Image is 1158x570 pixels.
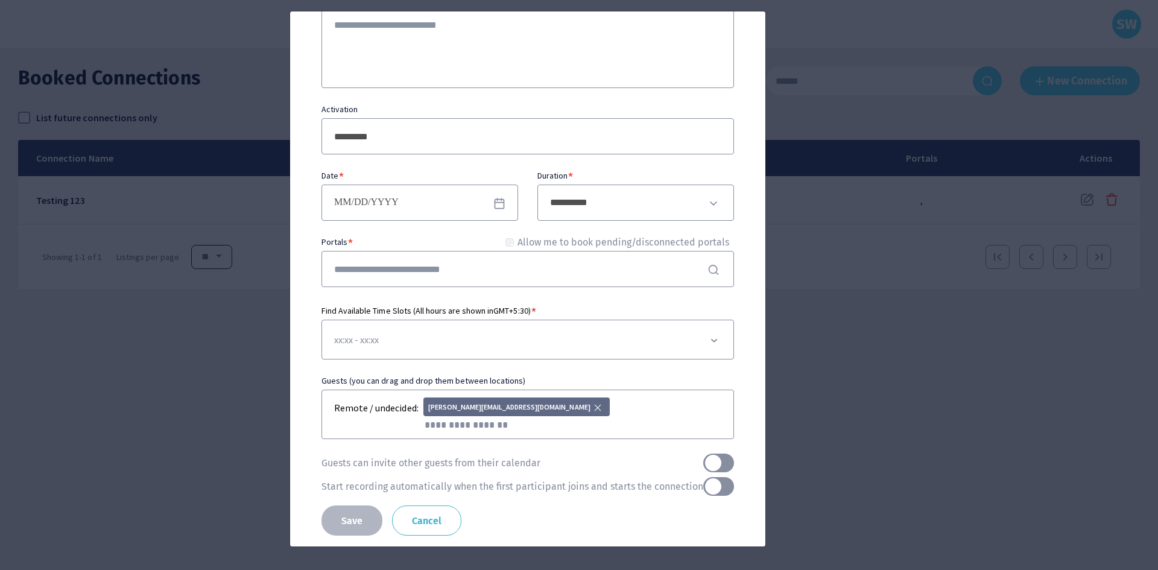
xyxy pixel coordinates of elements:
[321,374,525,387] label: Guests (you can drag and drop them between locations)
[423,397,610,416] div: [PERSON_NAME][EMAIL_ADDRESS][DOMAIN_NAME]
[537,169,568,182] label: Duration
[321,103,358,116] label: Activation
[321,456,703,470] label: Guests can invite other guests from their calendar
[517,235,729,251] label: Allow me to book pending/disconnected portals
[321,169,338,182] label: Date
[334,400,419,416] div: Remote / undecided :
[321,304,734,317] label: Find Available Time Slots (All hours are shown in GMT+5:30 )
[392,505,461,536] button: Cancel
[321,320,734,359] div: xx:xx - xx:xx
[321,235,347,249] label: Portals
[321,480,703,494] label: Start recording automatically when the first participant joins and starts the connection
[428,401,590,413] span: [PERSON_NAME][EMAIL_ADDRESS][DOMAIN_NAME]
